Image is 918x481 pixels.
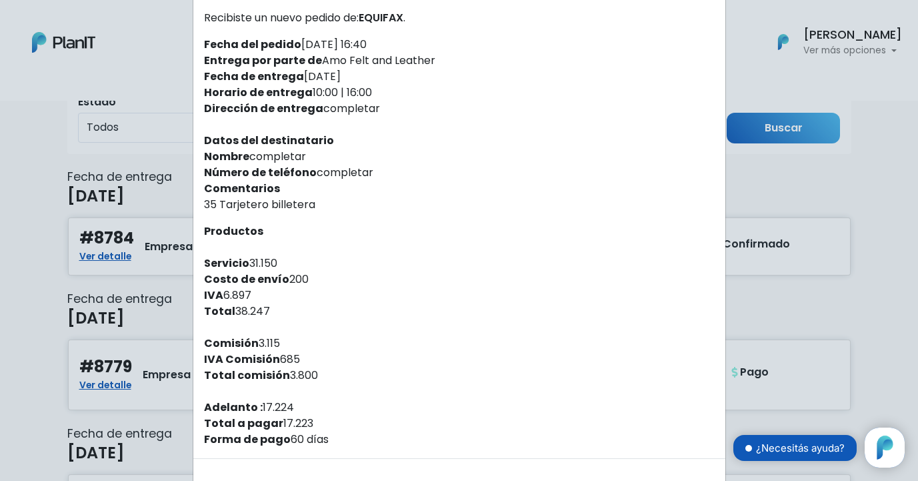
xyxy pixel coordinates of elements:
strong: Fecha de entrega [204,69,304,84]
strong: Costo de envío [204,272,289,287]
strong: Fecha del pedido [204,37,301,52]
strong: Total a pagar [204,416,283,431]
label: Amo Felt and Leather [204,53,435,69]
strong: Adelanto : [204,400,263,415]
strong: Datos del destinatario [204,133,334,148]
strong: Entrega por parte de [204,53,322,68]
strong: Comentarios [204,181,280,196]
strong: Comisión [204,336,259,351]
iframe: trengo-widget-launcher [865,428,905,468]
strong: Servicio [204,256,249,271]
strong: IVA [204,288,223,303]
strong: Total comisión [204,368,290,383]
strong: Dirección de entrega [204,101,323,116]
strong: Productos [204,223,263,239]
strong: Forma de pago [204,432,291,447]
strong: Total [204,304,235,319]
p: 35 Tarjetero billetera [204,197,715,213]
strong: Horario de entrega [204,85,313,100]
iframe: trengo-widget-status [665,422,865,476]
strong: IVA Comisión [204,352,280,367]
strong: Nombre [204,149,249,164]
span: EQUIFAX [359,10,403,25]
strong: Número de teléfono [204,165,317,180]
p: Recibiste un nuevo pedido de: . [204,10,715,26]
